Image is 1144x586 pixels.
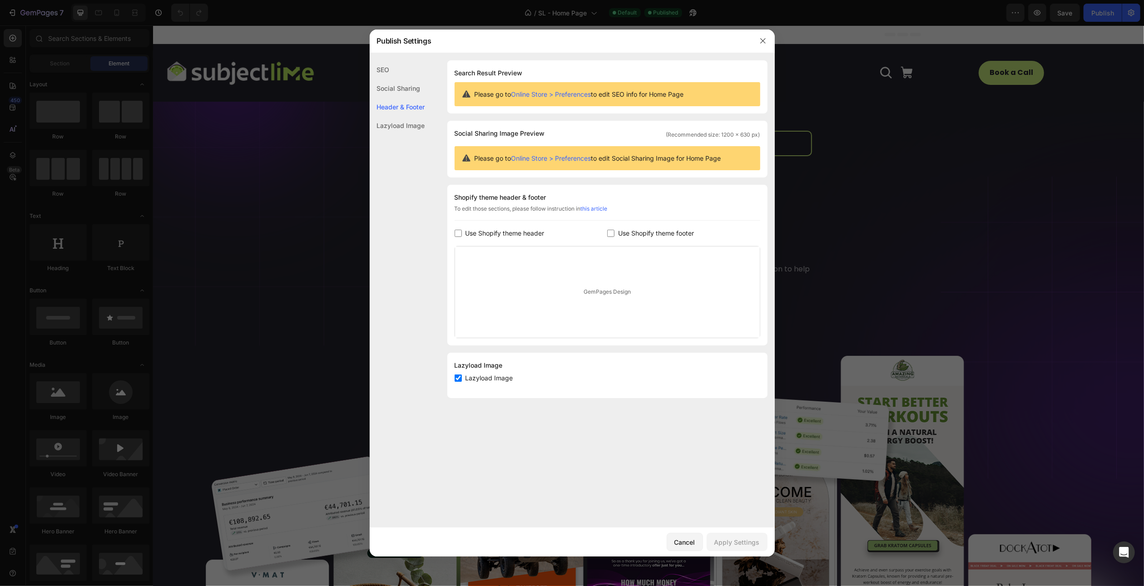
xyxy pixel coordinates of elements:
[333,141,658,197] p: Full-Service Email & SMS Marketing
[674,537,695,547] div: Cancel
[334,238,657,257] span: Stunning emails, sophisticated automation, and ongoing performance optimization to help turn your...
[667,533,703,551] button: Cancel
[234,41,266,54] p: About Us
[455,128,545,139] span: Social Sharing Image Preview
[581,205,608,212] a: this article
[424,204,567,216] span: for eCom brands looking to scale
[370,79,425,98] div: Social Sharing
[837,41,880,54] p: Book a Call
[370,29,751,53] div: Publish Settings
[471,269,520,282] p: Get In Touch
[466,373,513,384] span: Lazyload Image
[618,228,694,239] span: Use Shopify theme footer
[455,192,760,203] div: Shopify theme header & footer
[370,98,425,116] div: Header & Footer
[223,41,277,54] a: About Us
[370,60,425,79] div: SEO
[455,360,760,371] div: Lazyload Image
[455,246,760,338] div: GemPages Design
[370,116,425,135] div: Lazyload Image
[455,205,760,221] div: To edit those sections, please follow instruction in
[666,131,760,139] span: (Recommended size: 1200 x 630 px)
[456,264,535,288] a: Get In Touch
[455,68,760,79] h1: Search Result Preview
[1113,542,1135,563] div: Open Intercom Messenger
[475,153,721,163] span: Please go to to edit Social Sharing Image for Home Page
[333,111,658,125] p: Trusted by 400+ DTC & B2B Brands Globally
[467,41,530,54] a: Creative Portfolio
[714,537,760,547] div: Apply Settings
[826,35,891,59] a: Book a Call
[511,90,591,98] a: Online Store > Preferences
[466,228,545,239] span: Use Shopify theme header
[475,89,684,99] span: Please go to to edit SEO info for Home Page
[7,28,165,67] img: gempages_572965182523835508-db3d4001-4f9c-457d-9148-5df9a1d5f9cc.png
[361,41,406,54] p: Case Studies
[416,218,576,229] span: to 7-8 figures with $0 extra ad spend
[511,154,591,162] a: Online Store > Preferences
[707,533,768,551] button: Apply Settings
